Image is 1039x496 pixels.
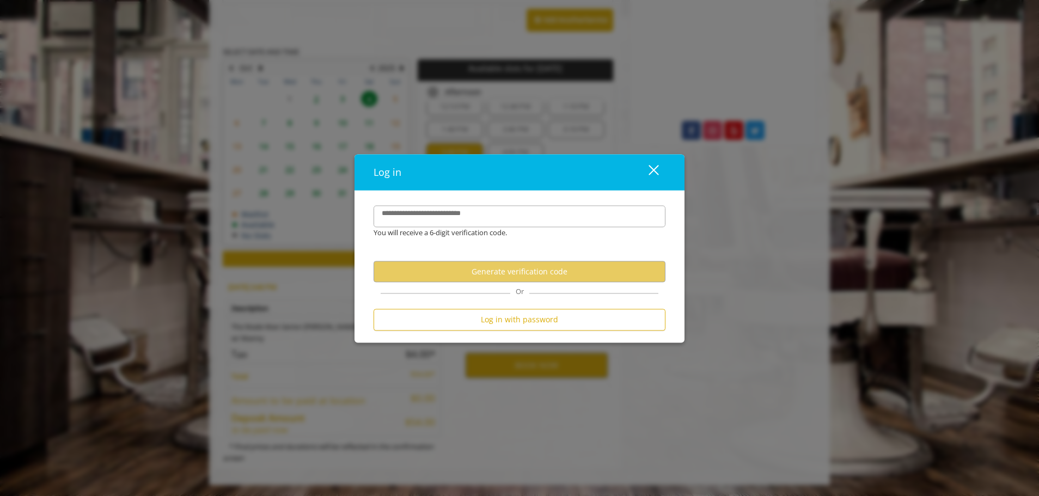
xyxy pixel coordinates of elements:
div: close dialog [636,164,658,180]
span: Log in [374,166,401,179]
button: Log in with password [374,309,665,330]
button: Generate verification code [374,261,665,283]
button: close dialog [628,161,665,183]
div: You will receive a 6-digit verification code. [365,227,657,238]
span: Or [510,287,529,297]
